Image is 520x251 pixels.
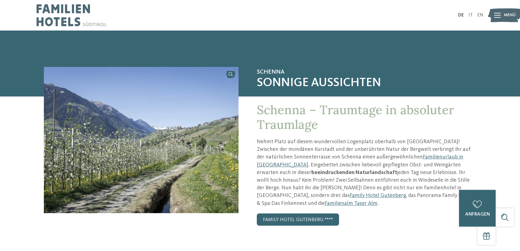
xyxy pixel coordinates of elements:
a: DE [458,13,464,18]
img: Das Familienhotel in Schenna: Sonne pur! [44,67,239,213]
span: Sonnige Aussichten [257,76,476,90]
a: Family Hotel Gutenberg **** [257,213,339,226]
a: EN [477,13,483,18]
span: Schenna [257,68,476,76]
span: anfragen [465,212,490,217]
p: Nehmt Platz auf diesem wundervollen Logenplatz oberhalb von [GEOGRAPHIC_DATA]! Zwischen der mondä... [257,138,476,207]
span: Schenna – Traumtage in absoluter Traumlage [257,102,454,132]
a: IT [469,13,473,18]
a: Familienalm Taser Alm [325,201,377,206]
a: Familienurlaub in [GEOGRAPHIC_DATA] [257,154,463,167]
a: Family Hotel Gutenberg [350,193,406,198]
span: Menü [504,12,516,18]
strong: beeindruckenden Naturlandschaft [311,170,397,175]
a: anfragen [459,190,496,227]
